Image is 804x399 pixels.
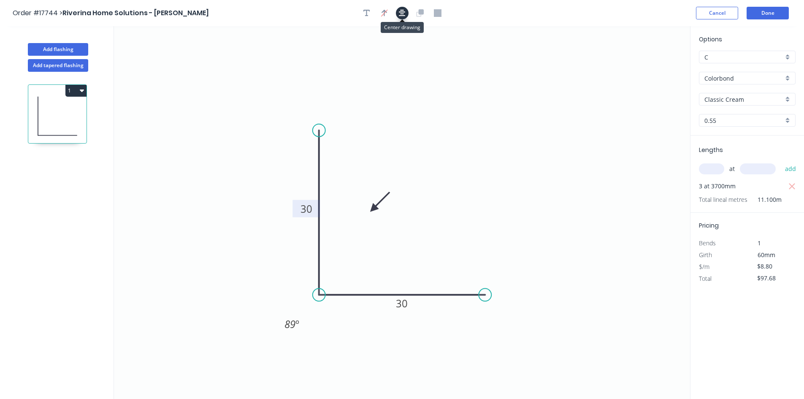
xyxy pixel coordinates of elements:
[28,43,88,56] button: Add flashing
[13,8,62,18] span: Order #17744 >
[114,26,690,399] svg: 0
[300,202,312,216] tspan: 30
[758,251,775,259] span: 60mm
[381,22,424,33] div: Center drawing
[65,85,87,97] button: 1
[699,221,719,230] span: Pricing
[699,146,723,154] span: Lengths
[704,95,783,104] input: Colour
[704,53,783,62] input: Price level
[758,239,761,247] span: 1
[699,194,747,206] span: Total lineal metres
[704,74,783,83] input: Material
[747,7,789,19] button: Done
[699,239,716,247] span: Bends
[28,59,88,72] button: Add tapered flashing
[704,116,783,125] input: Thickness
[396,296,408,310] tspan: 30
[699,251,712,259] span: Girth
[696,7,738,19] button: Cancel
[284,317,295,331] tspan: 89
[781,162,801,176] button: add
[729,163,735,175] span: at
[699,180,736,192] span: 3 at 3700mm
[62,8,209,18] span: Riverina Home Solutions - [PERSON_NAME]
[295,317,299,331] tspan: º
[699,274,712,282] span: Total
[699,35,722,43] span: Options
[747,194,782,206] span: 11.100m
[699,263,709,271] span: $/m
